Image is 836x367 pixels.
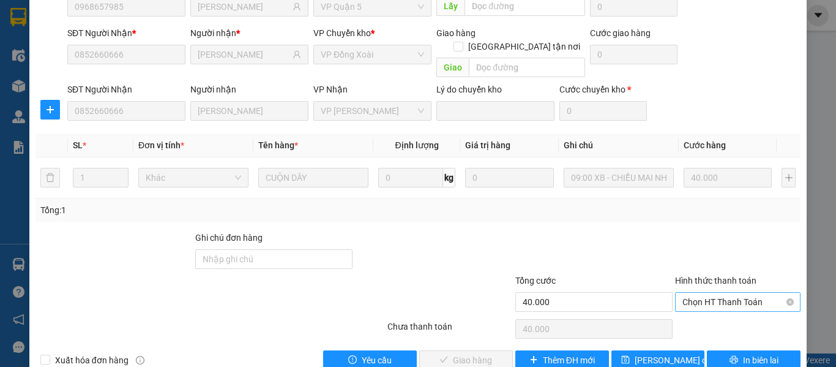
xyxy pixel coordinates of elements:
span: Đơn vị tính [138,140,184,150]
span: Giá trị hàng [465,140,510,150]
input: Ghi Chú [564,168,674,187]
div: Người nhận [190,83,308,96]
span: Xuất hóa đơn hàng [50,354,133,367]
div: Tổng: 1 [40,203,324,217]
span: [PERSON_NAME] chuyển hoàn [635,354,751,367]
span: close-circle [786,298,794,306]
div: Cước chuyển kho [559,83,647,96]
input: 0 [684,168,772,187]
span: Định lượng [395,140,438,150]
span: VP Chuyển kho [313,28,371,38]
label: Ghi chú đơn hàng [195,233,263,243]
label: Cước giao hàng [590,28,651,38]
input: Cước giao hàng [590,45,677,64]
span: SL [73,140,83,150]
span: user [293,50,301,59]
span: [GEOGRAPHIC_DATA] tận nơi [463,40,585,53]
span: printer [730,355,738,365]
span: Giao hàng [436,28,476,38]
label: Hình thức thanh toán [675,276,756,286]
span: Yêu cầu [362,354,392,367]
span: Tổng cước [515,276,556,286]
div: SĐT Người Nhận [67,26,185,40]
div: Người nhận [190,26,308,40]
button: plus [40,100,60,119]
span: Tên hàng [258,140,298,150]
button: plus [782,168,796,187]
button: delete [40,168,60,187]
div: Chưa thanh toán [386,320,514,341]
span: Chọn HT Thanh Toán [682,293,793,311]
span: Cước hàng [684,140,726,150]
div: VP Nhận [313,83,431,96]
span: save [621,355,630,365]
span: user [293,2,301,11]
span: kg [443,168,455,187]
input: Dọc đường [469,58,585,77]
span: exclamation-circle [348,355,357,365]
span: Khác [146,168,241,187]
input: Ghi chú đơn hàng [195,249,353,269]
input: Tên người nhận [198,48,290,61]
span: VP Đồng Xoài [321,45,424,64]
input: 0 [465,168,553,187]
span: plus [41,105,59,115]
input: VD: Bàn, Ghế [258,168,368,187]
div: SĐT Người Nhận [67,83,185,96]
span: In biên lai [743,354,778,367]
span: Giao [436,58,469,77]
div: Lý do chuyển kho [436,83,554,96]
span: info-circle [136,356,144,365]
span: Thêm ĐH mới [543,354,595,367]
th: Ghi chú [559,134,679,157]
span: plus [529,355,538,365]
span: VP Minh Hưng [321,102,424,120]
